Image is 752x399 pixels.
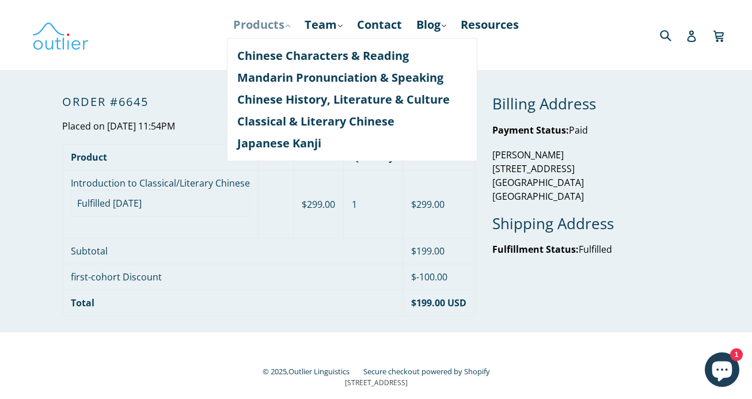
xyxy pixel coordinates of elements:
[492,123,690,137] p: Paid
[71,190,250,216] div: Fulfilled [DATE]
[237,67,467,89] a: Mandarin Pronunciation & Speaking
[455,14,525,35] a: Resources
[63,264,403,290] td: first-cohort Discount
[492,243,579,256] strong: Fulfillment Status:
[62,95,475,109] h2: Order #6645
[363,366,490,377] a: Secure checkout powered by Shopify
[701,352,743,390] inbox-online-store-chat: Shopify online store chat
[63,238,403,264] td: Subtotal
[71,297,94,309] strong: Total
[492,148,690,203] p: [PERSON_NAME] [STREET_ADDRESS] [GEOGRAPHIC_DATA] [GEOGRAPHIC_DATA]
[402,264,474,290] td: $-100.00
[344,170,402,238] td: 1
[237,111,467,132] a: Classical & Literary Chinese
[62,119,475,133] p: Placed on [DATE] 11:54PM
[237,89,467,111] a: Chinese History, Literature & Culture
[492,242,690,256] p: Fulfilled
[299,14,348,35] a: Team
[237,45,467,67] a: Chinese Characters & Reading
[351,14,408,35] a: Contact
[402,170,474,238] td: $299.00
[71,177,250,189] a: Introduction to Classical/Literary Chinese
[62,378,690,388] p: [STREET_ADDRESS]
[227,14,296,35] a: Products
[411,14,452,35] a: Blog
[63,144,259,170] th: Product
[411,297,466,309] strong: $199.00 USD
[492,95,690,113] h3: Billing Address
[402,238,474,264] td: $199.00
[288,366,350,377] a: Outlier Linguistics
[492,215,690,233] h3: Shipping Address
[237,132,467,154] a: Japanese Kanji
[492,124,569,136] strong: Payment Status:
[334,35,419,56] a: Course Login
[657,23,689,47] input: Search
[294,170,344,238] td: $299.00
[32,18,89,52] img: Outlier Linguistics
[263,366,361,377] small: © 2025,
